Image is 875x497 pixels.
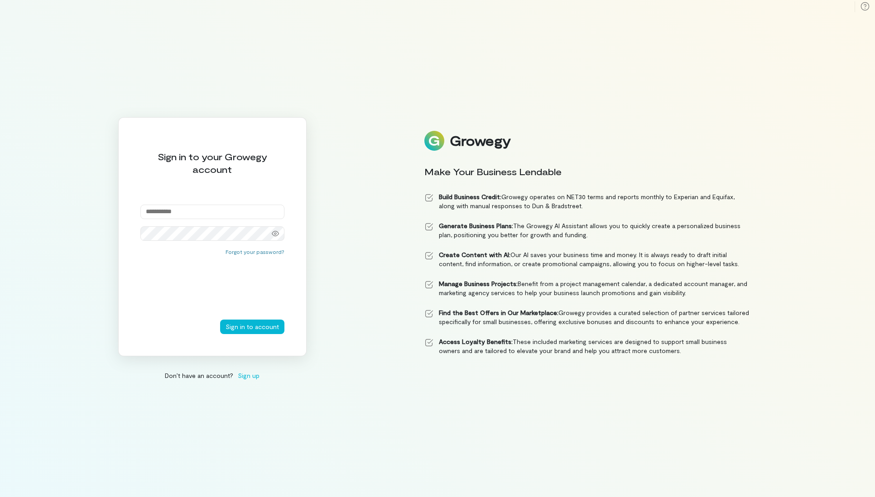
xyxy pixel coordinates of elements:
img: Logo [424,131,444,151]
li: The Growegy AI Assistant allows you to quickly create a personalized business plan, positioning y... [424,221,750,239]
strong: Manage Business Projects: [439,280,518,287]
span: Sign up [238,371,260,380]
strong: Create Content with AI: [439,251,510,258]
strong: Build Business Credit: [439,193,501,201]
button: Forgot your password? [226,248,284,255]
li: Growegy operates on NET30 terms and reports monthly to Experian and Equifax, along with manual re... [424,192,750,210]
div: Don’t have an account? [118,371,307,380]
strong: Access Loyalty Benefits: [439,338,513,345]
li: Benefit from a project management calendar, a dedicated account manager, and marketing agency ser... [424,279,750,297]
li: Our AI saves your business time and money. It is always ready to draft initial content, find info... [424,250,750,268]
div: Make Your Business Lendable [424,165,750,178]
li: Growegy provides a curated selection of partner services tailored specifically for small business... [424,308,750,326]
strong: Generate Business Plans: [439,222,513,229]
button: Sign in to account [220,320,284,334]
div: Growegy [450,133,510,148]
strong: Find the Best Offers in Our Marketplace: [439,309,558,316]
div: Sign in to your Growegy account [140,150,284,176]
li: These included marketing services are designed to support small business owners and are tailored ... [424,337,750,355]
